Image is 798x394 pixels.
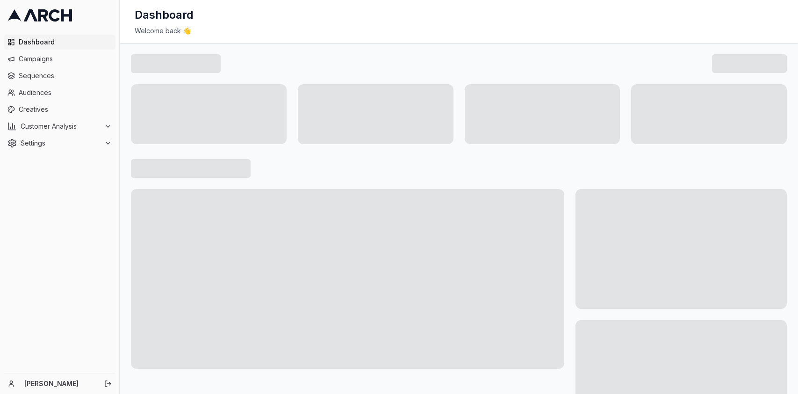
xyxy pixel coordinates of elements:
[135,26,783,36] div: Welcome back 👋
[4,102,115,117] a: Creatives
[135,7,194,22] h1: Dashboard
[4,35,115,50] a: Dashboard
[19,88,112,97] span: Audiences
[19,71,112,80] span: Sequences
[21,139,101,148] span: Settings
[4,119,115,134] button: Customer Analysis
[19,37,112,47] span: Dashboard
[21,122,101,131] span: Customer Analysis
[19,105,112,114] span: Creatives
[19,54,112,64] span: Campaigns
[4,68,115,83] a: Sequences
[4,51,115,66] a: Campaigns
[101,377,115,390] button: Log out
[4,85,115,100] a: Audiences
[24,379,94,388] a: [PERSON_NAME]
[4,136,115,151] button: Settings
